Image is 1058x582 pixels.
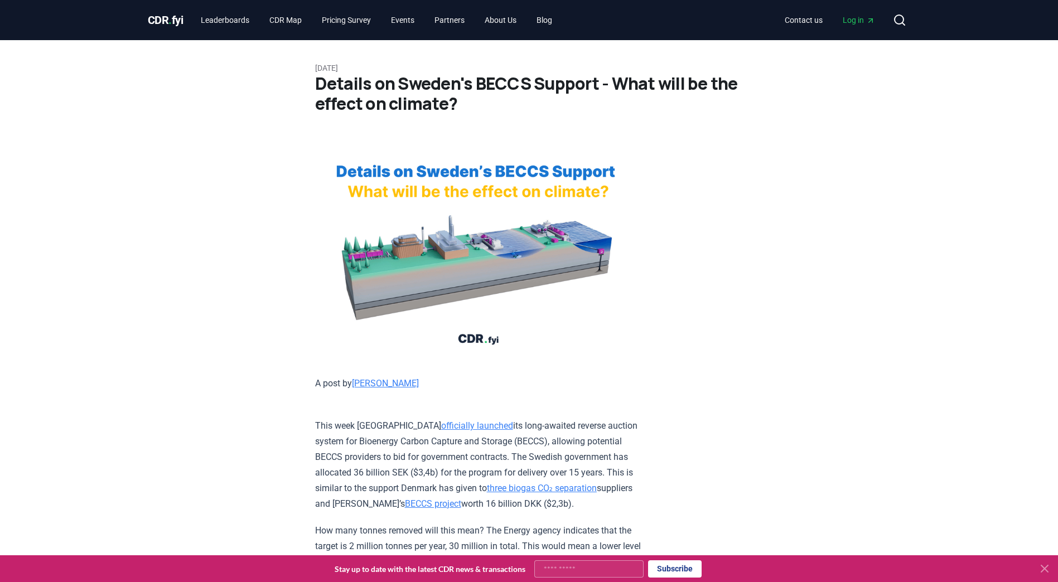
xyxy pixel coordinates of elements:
[192,10,258,30] a: Leaderboards
[528,10,561,30] a: Blog
[148,13,183,27] span: CDR fyi
[441,420,513,431] a: officially launched
[313,10,380,30] a: Pricing Survey
[315,74,743,114] h1: Details on Sweden's BECCS Support - What will be the effect on climate?
[192,10,561,30] nav: Main
[487,483,597,493] a: three biogas CO₂ separation
[476,10,525,30] a: About Us
[426,10,474,30] a: Partners
[315,62,743,74] p: [DATE]
[315,376,641,391] p: A post by
[834,10,884,30] a: Log in
[405,498,461,509] a: BECCS project
[776,10,832,30] a: Contact us
[260,10,311,30] a: CDR Map
[315,402,641,512] p: This week [GEOGRAPHIC_DATA] its long-awaited reverse auction system for Bioenergy Carbon Capture ...
[315,140,641,358] img: blog post image
[382,10,423,30] a: Events
[352,378,419,389] a: [PERSON_NAME]
[843,14,875,26] span: Log in
[168,13,172,27] span: .
[148,12,183,28] a: CDR.fyi
[776,10,884,30] nav: Main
